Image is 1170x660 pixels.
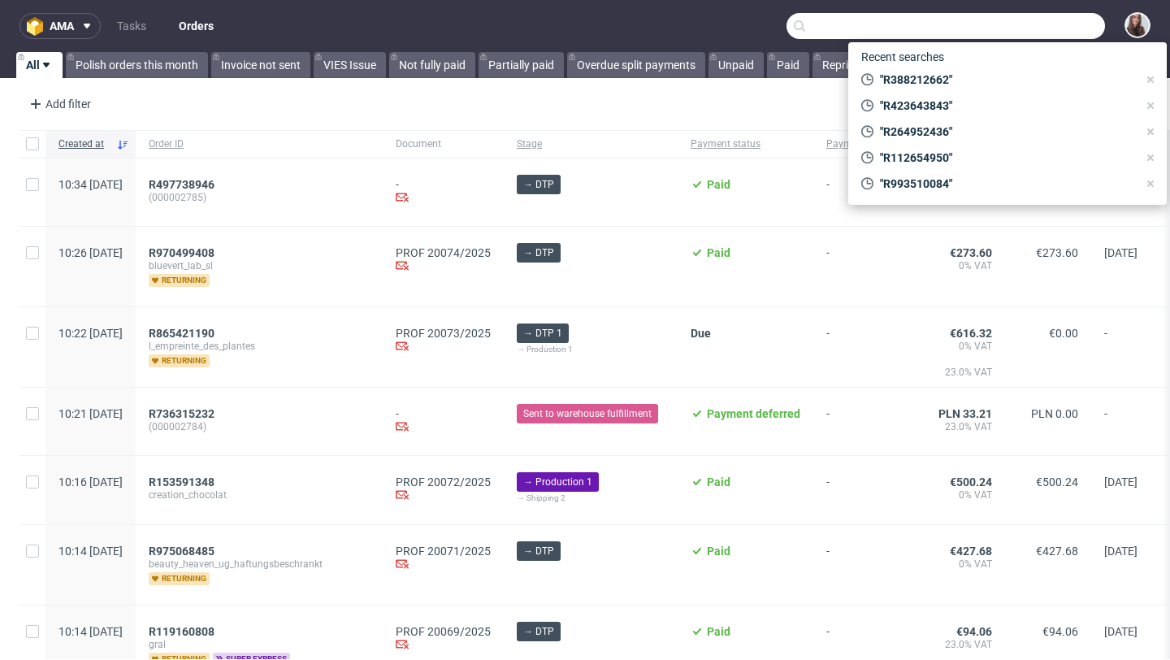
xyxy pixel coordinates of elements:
span: 10:14 [DATE] [58,545,123,558]
span: Document [396,137,491,151]
span: - [1104,327,1166,367]
span: → DTP [523,177,554,192]
a: PROF 20074/2025 [396,246,491,259]
a: Paid [767,52,809,78]
span: 10:21 [DATE] [58,407,123,420]
span: R975068485 [149,545,214,558]
a: R119160808 [149,625,218,638]
span: l_empreinte_des_plantes [149,340,370,353]
span: → DTP 1 [523,326,562,341]
a: Invoice not sent [211,52,310,78]
a: Orders [169,13,223,39]
span: 10:26 [DATE] [58,246,123,259]
a: Polish orders this month [66,52,208,78]
span: R865421190 [149,327,214,340]
a: Tasks [107,13,156,39]
span: 10:16 [DATE] [58,475,123,488]
span: PLN 33.21 [938,407,992,420]
span: €273.60 [950,246,992,259]
span: → DTP [523,245,554,260]
span: 0% VAT [932,558,992,571]
span: €94.06 [956,625,992,638]
span: (000002785) [149,191,370,204]
span: [DATE] [1104,246,1137,259]
div: → Shipping 2 [517,492,665,505]
a: PROF 20072/2025 [396,475,491,488]
div: → Production 1 [517,343,665,356]
a: R153591348 [149,475,218,488]
a: R970499408 [149,246,218,259]
span: Due [691,327,711,340]
a: R736315232 [149,407,218,420]
a: All [16,52,63,78]
span: "R264952436" [873,124,1137,140]
span: - [826,545,906,585]
span: ama [50,20,74,32]
span: Recent searches [855,44,951,70]
span: returning [149,354,210,367]
span: PLN 0.00 [1031,407,1078,420]
span: R119160808 [149,625,214,638]
span: - [826,475,906,505]
span: [DATE] [1104,625,1137,638]
span: 10:22 [DATE] [58,327,123,340]
span: Payment deferred [707,407,800,420]
div: Add filter [23,91,94,117]
span: 0% VAT [932,488,992,502]
a: R497738946 [149,178,218,191]
span: [DATE] [1104,475,1137,488]
span: Payment deadline [826,137,906,151]
span: R970499408 [149,246,214,259]
span: Payment status [691,137,800,151]
span: gral [149,638,370,651]
span: - [826,407,906,436]
span: returning [149,572,210,585]
span: Stage [517,137,665,151]
span: €94.06 [1042,625,1078,638]
span: [DATE] [1104,545,1137,558]
span: €0.00 [1049,327,1078,340]
a: Reprint [812,52,869,78]
span: returning [149,274,210,287]
span: Created at [58,137,110,151]
a: VIES Issue [314,52,386,78]
span: "R388212662" [873,72,1137,88]
span: 0% VAT [932,259,992,272]
span: beauty_heaven_ug_haftungsbeschrankt [149,558,370,571]
span: 10:14 [DATE] [58,625,123,638]
span: €427.68 [1036,545,1078,558]
span: €500.24 [1036,475,1078,488]
div: - [396,407,491,436]
span: €616.32 [950,327,992,340]
span: Paid [707,625,730,638]
span: R153591348 [149,475,214,488]
a: Partially paid [479,52,564,78]
div: - [396,178,491,206]
span: 10:34 [DATE] [58,178,123,191]
span: - [1104,407,1166,436]
img: logo [27,17,50,36]
span: - [826,246,906,287]
a: R865421190 [149,327,218,340]
span: Paid [707,178,730,191]
span: "R993510084" [873,176,1137,192]
span: €273.60 [1036,246,1078,259]
span: → Production 1 [523,475,592,489]
span: R736315232 [149,407,214,420]
span: "R112654950" [873,150,1137,166]
span: 23.0% VAT [932,420,992,433]
span: €500.24 [950,475,992,488]
a: PROF 20073/2025 [396,327,491,340]
span: R497738946 [149,178,214,191]
a: Not fully paid [389,52,475,78]
span: bluevert_lab_sl [149,259,370,272]
span: - [826,178,906,206]
span: €427.68 [950,545,992,558]
span: 0% VAT [932,340,992,366]
span: - [826,327,906,367]
span: (000002784) [149,420,370,433]
img: Sandra Beśka [1126,14,1149,37]
span: Order ID [149,137,370,151]
a: Unpaid [708,52,764,78]
span: Paid [707,545,730,558]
